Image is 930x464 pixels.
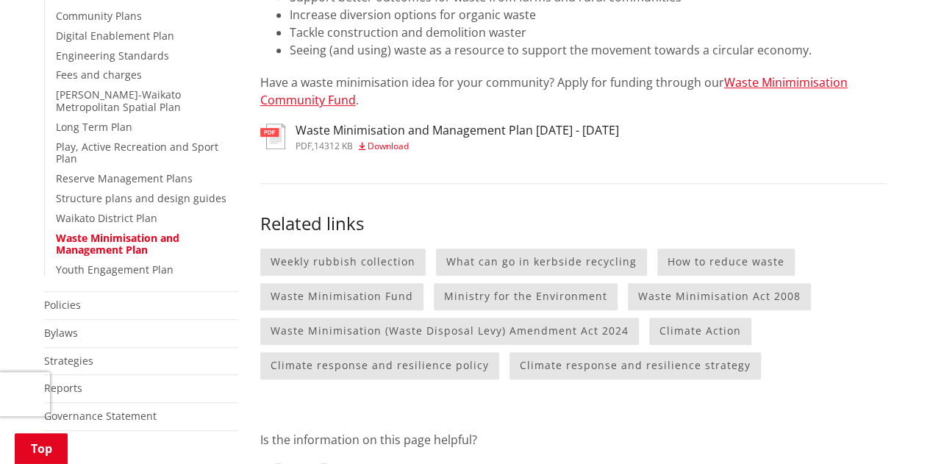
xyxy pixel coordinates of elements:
[368,140,409,152] span: Download
[260,283,423,310] a: Waste Minimisation Fund
[56,211,157,225] a: Waikato District Plan
[260,124,285,149] img: document-pdf.svg
[862,402,915,455] iframe: Messenger Launcher
[260,183,887,235] h3: Related links
[44,354,93,368] a: Strategies
[56,49,169,63] a: Engineering Standards
[56,29,174,43] a: Digital Enablement Plan
[260,352,499,379] a: Climate response and resilience policy
[56,88,181,114] a: [PERSON_NAME]-Waikato Metropolitan Spatial Plan
[290,41,887,59] li: Seeing (and using) waste as a resource to support the movement towards a circular economy.
[56,120,132,134] a: Long Term Plan
[44,381,82,395] a: Reports
[44,409,157,423] a: Governance Statement
[56,140,218,166] a: Play, Active Recreation and Sport Plan
[56,263,174,276] a: Youth Engagement Plan
[44,326,78,340] a: Bylaws
[509,352,761,379] a: Climate response and resilience strategy
[56,231,179,257] a: Waste Minimisation and Management Plan
[628,283,811,310] a: Waste Minimisation Act 2008
[296,142,619,151] div: ,
[260,318,639,345] a: Waste Minimisation (Waste Disposal Levy) Amendment Act 2024
[260,124,619,150] a: Waste Minimisation and Management Plan [DATE] - [DATE] pdf,14312 KB Download
[56,9,142,23] a: Community Plans
[657,249,795,276] a: How to reduce waste
[649,318,751,345] a: Climate Action
[56,171,193,185] a: Reserve Management Plans
[296,140,312,152] span: pdf
[260,431,887,449] p: Is the information on this page helpful?
[296,124,619,138] h3: Waste Minimisation and Management Plan [DATE] - [DATE]
[434,283,618,310] a: Ministry for the Environment
[290,24,887,41] li: Tackle construction and demolition waster
[436,249,647,276] a: What can go in kerbside recycling
[260,74,848,108] a: Waste Minimimisation Community Fund
[15,433,68,464] a: Top
[260,249,426,276] a: Weekly rubbish collection
[56,68,142,82] a: Fees and charges
[260,74,887,109] p: Have a waste minimisation idea for your community? Apply for funding through our .
[44,298,81,312] a: Policies
[314,140,353,152] span: 14312 KB
[56,191,226,205] a: Structure plans and design guides
[290,6,887,24] li: Increase diversion options for organic waste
